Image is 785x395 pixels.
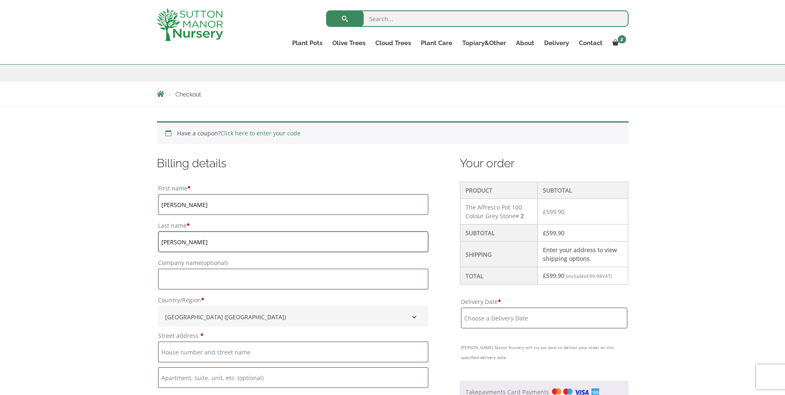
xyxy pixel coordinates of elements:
nav: Breadcrumbs [157,91,629,97]
td: Enter your address to view shipping options. [538,241,628,267]
label: Last name [158,220,428,231]
label: Company name [158,257,428,269]
strong: × 2 [516,212,524,220]
a: Plant Pots [287,37,327,49]
th: Subtotal [538,182,628,199]
a: Contact [574,37,607,49]
span: £ [543,229,546,237]
a: Plant Care [416,37,457,49]
span: United Kingdom (UK) [162,310,424,324]
td: The Alfresco Pot 100 Colour Grey Stone [460,199,538,224]
abbr: required [498,298,501,306]
input: Apartment, suite, unit, etc. (optional) [158,367,428,388]
input: Search... [326,10,629,27]
label: Country/Region [158,294,428,306]
th: Shipping [460,241,538,267]
h3: Billing details [157,156,430,171]
img: logo [157,8,223,41]
small: [PERSON_NAME] Manor Nursery will try our best to deliver your order on this specified delivery date. [461,342,627,362]
bdi: 599.90 [543,272,564,279]
a: Topiary&Other [457,37,511,49]
span: £ [543,272,546,279]
bdi: 599.90 [543,229,564,237]
a: Delivery [539,37,574,49]
span: 2 [618,35,626,43]
span: Checkout [175,91,201,98]
div: Have a coupon? [157,121,629,144]
small: (includes VAT) [566,273,612,279]
label: Street address [158,330,428,342]
bdi: 599.90 [543,208,564,216]
a: Olive Trees [327,37,370,49]
a: 2 [607,37,629,49]
span: £ [586,273,589,279]
th: Product [460,182,538,199]
th: Subtotal [460,224,538,241]
th: Total [460,267,538,284]
input: Choose a Delivery Date [461,308,627,328]
input: House number and street name [158,342,428,362]
h3: Your order [460,156,628,171]
span: £ [543,208,546,216]
span: (optional) [202,259,228,267]
a: Cloud Trees [370,37,416,49]
label: Delivery Date [461,296,627,308]
a: Click here to enter your code [221,129,300,137]
label: First name [158,183,428,194]
a: About [511,37,539,49]
span: Country/Region [158,306,428,327]
span: 99.98 [586,273,602,279]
